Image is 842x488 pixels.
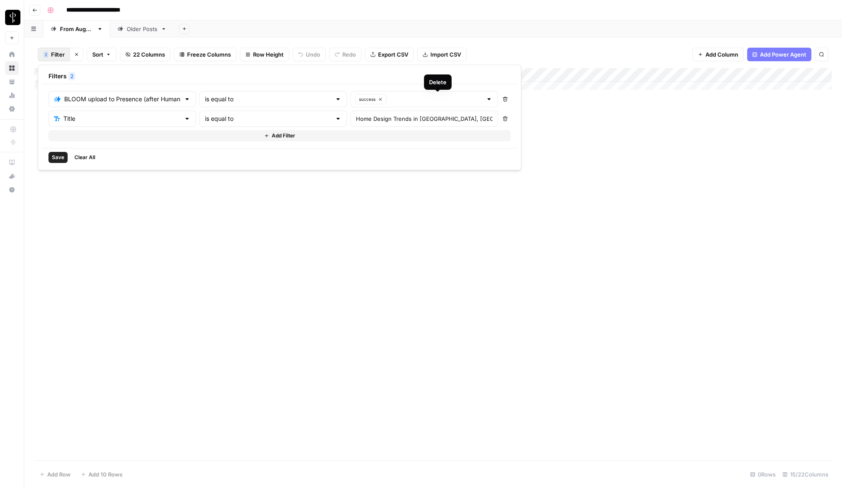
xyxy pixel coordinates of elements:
[68,72,75,80] div: 2
[329,48,361,61] button: Redo
[38,65,521,170] div: 2Filter
[6,170,18,183] div: What's new?
[92,50,103,59] span: Sort
[705,50,738,59] span: Add Column
[240,48,289,61] button: Row Height
[5,156,19,169] a: AirOps Academy
[5,102,19,116] a: Settings
[342,50,356,59] span: Redo
[45,51,47,58] span: 2
[5,48,19,61] a: Home
[417,48,467,61] button: Import CSV
[52,154,64,161] span: Save
[38,48,70,61] button: 2Filter
[429,78,447,86] div: Delete
[365,48,414,61] button: Export CSV
[42,68,518,84] div: Filters
[88,470,122,479] span: Add 10 Rows
[779,468,832,481] div: 15/22 Columns
[272,132,295,140] span: Add Filter
[5,61,19,75] a: Browse
[747,468,779,481] div: 0 Rows
[760,50,806,59] span: Add Power Agent
[187,50,231,59] span: Freeze Columns
[430,50,461,59] span: Import CSV
[43,51,48,58] div: 2
[205,114,331,123] input: is equal to
[64,95,180,103] input: BLOOM upload to Presence (after Human Review)
[76,468,128,481] button: Add 10 Rows
[47,470,71,479] span: Add Row
[60,25,94,33] div: From [DATE]
[34,468,76,481] button: Add Row
[747,48,811,61] button: Add Power Agent
[51,50,65,59] span: Filter
[5,75,19,88] a: Your Data
[43,20,110,37] a: From [DATE]
[5,169,19,183] button: What's new?
[74,154,95,161] span: Clear All
[5,10,20,25] img: LP Production Workloads Logo
[205,95,331,103] input: is equal to
[5,88,19,102] a: Usage
[5,7,19,28] button: Workspace: LP Production Workloads
[5,183,19,197] button: Help + Support
[71,152,99,163] button: Clear All
[692,48,744,61] button: Add Column
[87,48,117,61] button: Sort
[127,25,157,33] div: Older Posts
[110,20,174,37] a: Older Posts
[253,50,284,59] span: Row Height
[355,94,387,104] button: success
[48,152,68,163] button: Save
[293,48,326,61] button: Undo
[359,96,375,103] span: success
[70,72,74,80] span: 2
[306,50,320,59] span: Undo
[378,50,408,59] span: Export CSV
[48,130,511,141] button: Add Filter
[63,114,180,123] input: Title
[120,48,171,61] button: 22 Columns
[133,50,165,59] span: 22 Columns
[174,48,236,61] button: Freeze Columns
